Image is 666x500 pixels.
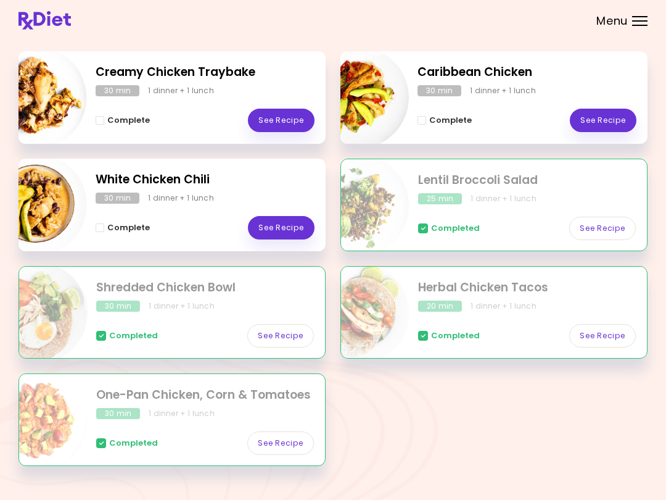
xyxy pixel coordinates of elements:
[107,223,150,233] span: Complete
[107,115,150,125] span: Complete
[96,193,139,204] div: 30 min
[417,113,472,128] button: Complete - Caribbean Chicken
[470,85,536,96] div: 1 dinner + 1 lunch
[96,64,314,81] h2: Creamy Chicken Traybake
[431,223,480,233] span: Completed
[96,85,139,96] div: 30 min
[148,85,214,96] div: 1 dinner + 1 lunch
[418,279,636,297] h2: Herbal Chicken Tacos
[96,301,140,312] div: 30 min
[569,324,636,348] a: See Recipe - Herbal Chicken Tacos
[570,109,636,132] a: See Recipe - Caribbean Chicken
[148,193,214,204] div: 1 dinner + 1 lunch
[96,171,314,189] h2: White Chicken Chili
[307,154,409,257] img: Info - Lentil Broccoli Salad
[471,301,536,312] div: 1 dinner + 1 lunch
[18,11,71,30] img: RxDiet
[431,331,480,341] span: Completed
[149,408,215,419] div: 1 dinner + 1 lunch
[418,301,462,312] div: 20 min
[109,331,158,341] span: Completed
[149,301,215,312] div: 1 dinner + 1 lunch
[96,220,150,235] button: Complete - White Chicken Chili
[569,217,636,240] a: See Recipe - Lentil Broccoli Salad
[96,279,314,297] h2: Shredded Chicken Bowl
[248,216,314,240] a: See Recipe - White Chicken Chili
[109,438,158,448] span: Completed
[96,386,314,404] h2: One-Pan Chicken, Corn & Tomatoes
[96,113,150,128] button: Complete - Creamy Chicken Traybake
[417,85,461,96] div: 30 min
[418,172,636,190] h2: Lentil Broccoli Salad
[247,324,314,348] a: See Recipe - Shredded Chicken Bowl
[418,193,462,204] div: 25 min
[429,115,472,125] span: Complete
[471,193,536,204] div: 1 dinner + 1 lunch
[306,46,409,149] img: Info - Caribbean Chicken
[307,262,409,364] img: Info - Herbal Chicken Tacos
[596,15,628,27] span: Menu
[96,408,140,419] div: 30 min
[417,64,636,81] h2: Caribbean Chicken
[248,109,314,132] a: See Recipe - Creamy Chicken Traybake
[247,431,314,455] a: See Recipe - One-Pan Chicken, Corn & Tomatoes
